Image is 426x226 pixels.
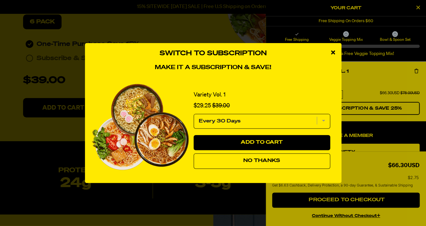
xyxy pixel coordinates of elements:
select: subscription frequency [194,114,330,129]
span: $29.25 [194,103,211,109]
a: Variety Vol. 1 [194,90,226,100]
span: Add to Cart [241,140,283,145]
h4: Make it a subscription & save! [91,64,335,71]
div: close modal [325,43,341,62]
button: Add to Cart [194,135,330,150]
span: No Thanks [243,158,280,163]
div: 1 of 1 [91,77,335,176]
h3: Switch to Subscription [91,50,335,58]
img: View Variety Vol. 1 [91,84,189,170]
button: No Thanks [194,153,330,169]
span: $39.00 [212,103,230,109]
